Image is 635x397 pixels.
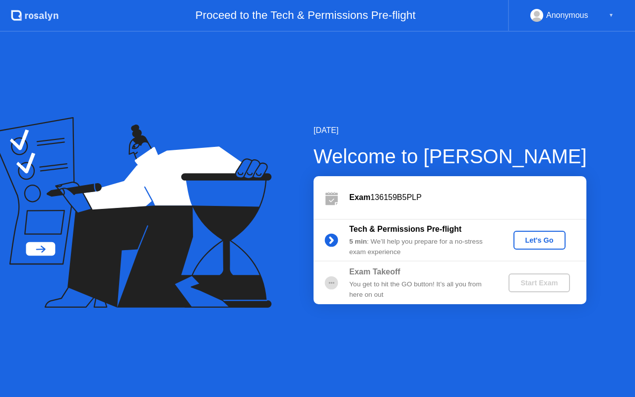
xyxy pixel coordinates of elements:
[517,236,562,244] div: Let's Go
[314,125,587,136] div: [DATE]
[349,279,492,300] div: You get to hit the GO button! It’s all you from here on out
[314,141,587,171] div: Welcome to [PERSON_NAME]
[349,237,492,257] div: : We’ll help you prepare for a no-stress exam experience
[609,9,614,22] div: ▼
[349,192,586,203] div: 136159B5PLP
[546,9,588,22] div: Anonymous
[508,273,570,292] button: Start Exam
[513,231,566,250] button: Let's Go
[512,279,566,287] div: Start Exam
[349,238,367,245] b: 5 min
[349,225,461,233] b: Tech & Permissions Pre-flight
[349,193,371,201] b: Exam
[349,267,400,276] b: Exam Takeoff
